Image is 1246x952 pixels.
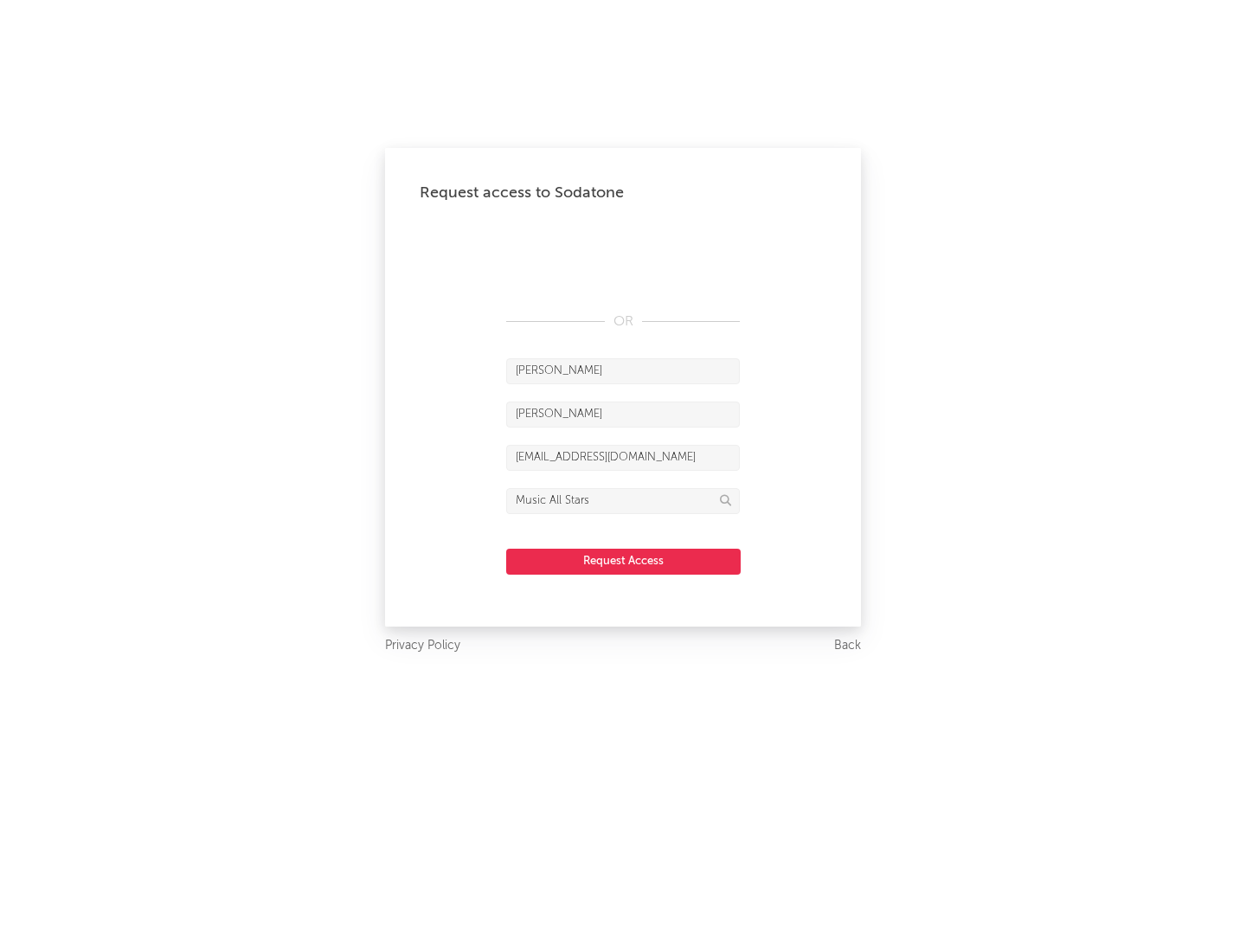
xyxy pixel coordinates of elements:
a: Privacy Policy [385,635,460,657]
button: Request Access [506,549,741,575]
input: First Name [506,358,740,384]
a: Back [834,635,861,657]
div: Request access to Sodatone [420,183,826,203]
input: Last Name [506,402,740,428]
input: Division [506,488,740,514]
input: Email [506,445,740,471]
div: OR [506,312,740,332]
